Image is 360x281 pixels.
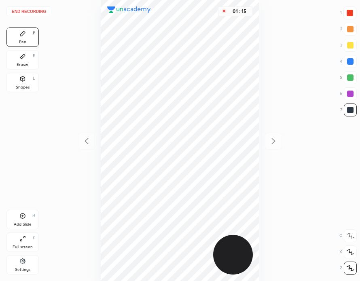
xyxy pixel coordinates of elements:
[14,222,32,226] div: Add Slide
[33,76,35,80] div: L
[19,40,26,44] div: Pen
[33,31,35,35] div: P
[340,104,357,116] div: 7
[6,6,51,16] button: End recording
[33,54,35,58] div: E
[340,6,356,19] div: 1
[339,245,357,258] div: X
[340,39,357,52] div: 3
[230,8,249,14] div: 01 : 15
[339,229,357,242] div: C
[340,87,357,100] div: 6
[340,23,357,36] div: 2
[340,55,357,68] div: 4
[107,6,151,13] img: logo.38c385cc.svg
[32,213,35,218] div: H
[17,63,29,67] div: Eraser
[340,262,357,275] div: Z
[340,71,357,84] div: 5
[15,268,30,272] div: Settings
[16,85,30,89] div: Shapes
[33,236,35,240] div: F
[13,245,33,249] div: Full screen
